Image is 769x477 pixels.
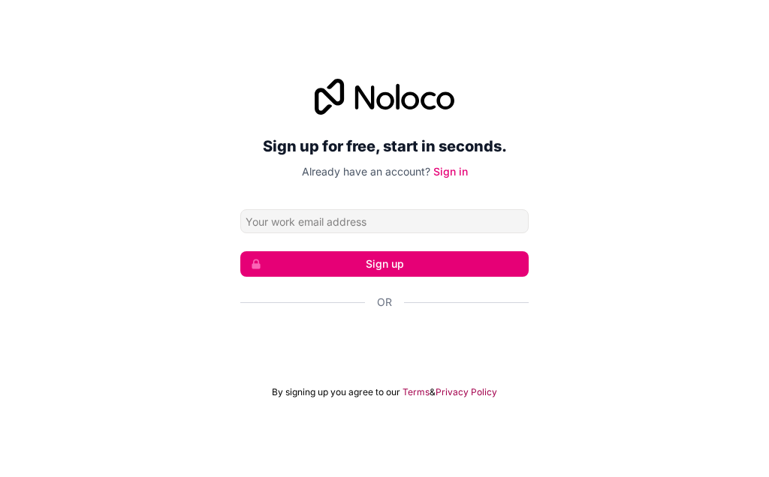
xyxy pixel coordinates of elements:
[377,295,392,310] span: Or
[403,386,430,398] a: Terms
[240,209,529,233] input: Email address
[272,386,400,398] span: By signing up you agree to our
[240,133,529,160] h2: Sign up for free, start in seconds.
[430,386,436,398] span: &
[433,165,468,178] a: Sign in
[302,165,430,178] span: Already have an account?
[240,251,529,277] button: Sign up
[436,386,497,398] a: Privacy Policy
